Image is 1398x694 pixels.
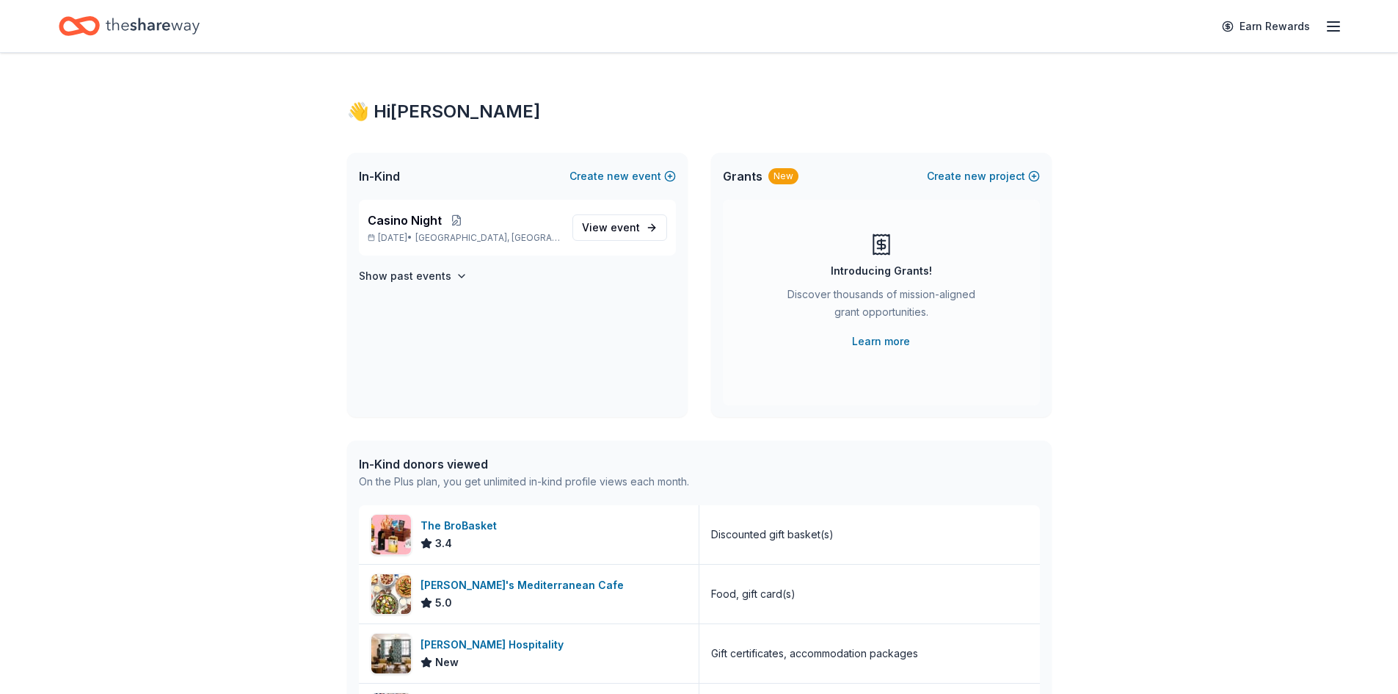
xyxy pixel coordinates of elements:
div: 👋 Hi [PERSON_NAME] [347,100,1052,123]
a: View event [572,214,667,241]
a: Earn Rewards [1213,13,1319,40]
span: event [611,221,640,234]
div: Introducing Grants! [831,262,932,280]
span: View [582,219,640,236]
button: Createnewproject [927,167,1040,185]
a: Learn more [852,333,910,350]
img: Image for Oliver Hospitality [371,634,411,673]
div: [PERSON_NAME] Hospitality [421,636,569,654]
span: Casino Night [368,212,442,229]
button: Createnewevent [569,167,676,185]
img: Image for Taziki's Mediterranean Cafe [371,574,411,614]
span: In-Kind [359,167,400,185]
div: The BroBasket [421,517,503,535]
h4: Show past events [359,267,451,285]
span: 3.4 [435,535,452,552]
div: [PERSON_NAME]'s Mediterranean Cafe [421,576,630,594]
div: Discover thousands of mission-aligned grant opportunities. [782,286,981,327]
span: [GEOGRAPHIC_DATA], [GEOGRAPHIC_DATA] [415,232,560,244]
span: Grants [723,167,762,185]
div: New [768,168,798,184]
button: Show past events [359,267,467,285]
div: On the Plus plan, you get unlimited in-kind profile views each month. [359,473,689,491]
img: Image for The BroBasket [371,515,411,554]
div: Discounted gift basket(s) [711,526,834,543]
span: New [435,654,459,671]
div: Food, gift card(s) [711,585,796,603]
div: Gift certificates, accommodation packages [711,645,918,662]
div: In-Kind donors viewed [359,455,689,473]
a: Home [59,9,200,43]
p: [DATE] • [368,232,561,244]
span: new [607,167,629,185]
span: new [964,167,986,185]
span: 5.0 [435,594,452,612]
